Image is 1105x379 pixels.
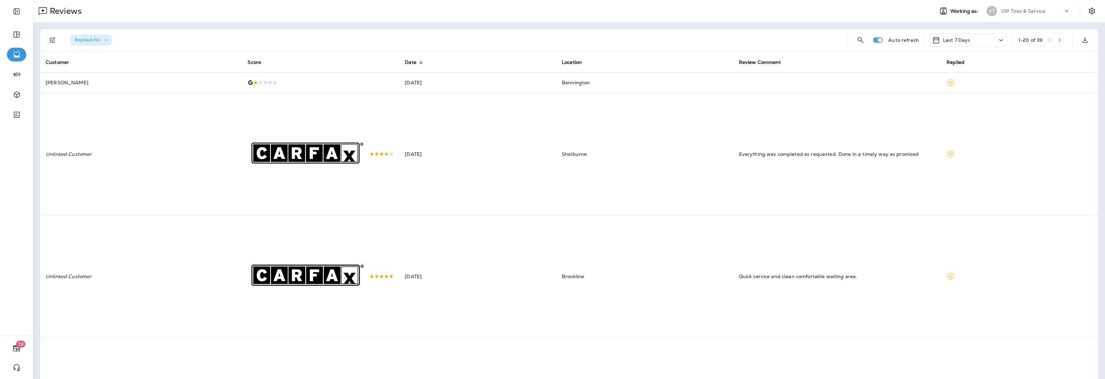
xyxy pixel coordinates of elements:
[943,37,970,43] p: Last 7 Days
[248,59,270,65] span: Score
[46,59,69,65] span: Customer
[854,33,867,47] button: Search Reviews
[7,341,26,355] button: 19
[739,59,781,65] span: Review Comment
[70,35,112,46] div: Replied:No
[947,59,964,65] span: Replied
[46,151,237,157] p: Unlinked Customer
[888,37,919,43] p: Auto refresh
[46,274,237,279] p: Unlinked Customer
[562,273,584,279] span: Brookline
[739,151,936,158] div: Everything was completed as requested. Done in a timely way as promised
[950,8,980,14] span: Working as:
[1086,5,1098,17] button: Settings
[562,79,590,86] span: Bennington
[248,59,261,65] span: Score
[399,93,556,215] td: [DATE]
[399,215,556,338] td: [DATE]
[947,59,973,65] span: Replied
[399,72,556,93] td: [DATE]
[562,59,582,65] span: Location
[1078,33,1092,47] button: Export as CSV
[739,59,790,65] span: Review Comment
[7,4,26,18] button: Expand Sidebar
[562,151,587,157] span: Shelburne
[47,6,82,16] p: Reviews
[562,59,591,65] span: Location
[75,37,100,43] span: Replied : No
[987,6,997,16] div: VT
[46,80,237,85] p: [PERSON_NAME]
[405,59,416,65] span: Date
[46,33,59,47] button: Filters
[405,59,425,65] span: Date
[16,341,26,348] span: 19
[46,59,78,65] span: Customer
[739,273,936,280] div: Quick service and clean comfortable waiting area.
[1001,8,1045,14] p: VIP Tires & Service
[1018,37,1042,43] div: 1 - 20 of 39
